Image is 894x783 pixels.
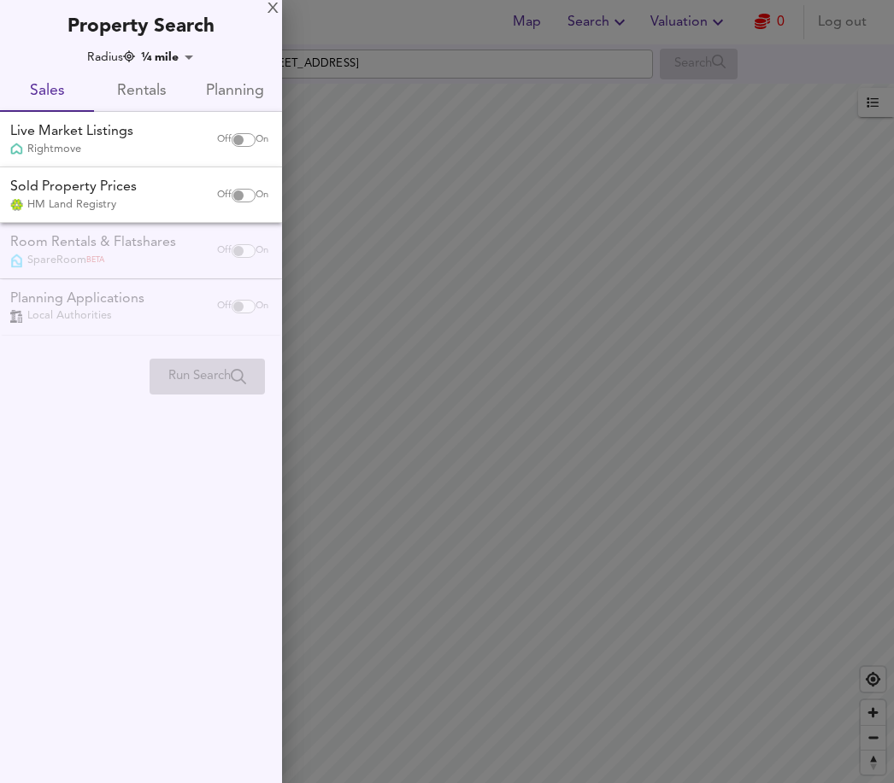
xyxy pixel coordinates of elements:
span: Rentals [104,79,178,105]
div: ¼ mile [136,49,199,66]
img: Rightmove [10,143,23,157]
span: Off [217,189,232,202]
div: Please enable at least one data source to run a search [150,359,265,394]
div: Sold Property Prices [10,178,137,197]
div: Radius [87,49,135,66]
div: Rightmove [10,142,133,157]
span: On [256,189,268,202]
div: HM Land Registry [10,197,137,213]
img: Land Registry [10,199,23,211]
div: X [268,3,279,15]
span: Sales [10,79,84,105]
div: Live Market Listings [10,122,133,142]
span: Planning [198,79,272,105]
span: On [256,133,268,147]
span: Off [217,133,232,147]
